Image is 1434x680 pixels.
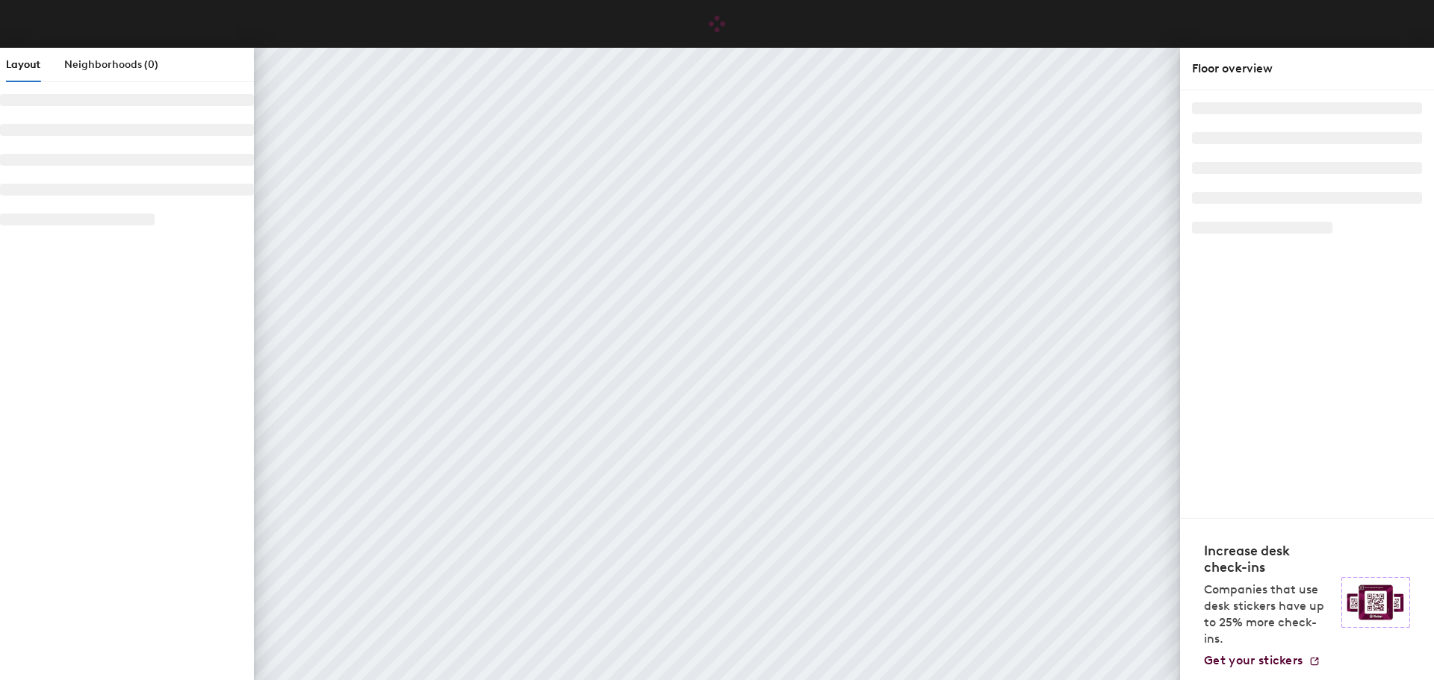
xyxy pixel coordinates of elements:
span: Layout [6,58,40,71]
div: Floor overview [1192,60,1422,78]
p: Companies that use desk stickers have up to 25% more check-ins. [1204,581,1332,647]
img: Sticker logo [1341,577,1410,628]
h4: Increase desk check-ins [1204,543,1332,575]
a: Get your stickers [1204,653,1320,668]
span: Neighborhoods (0) [64,58,158,71]
span: Get your stickers [1204,653,1303,667]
